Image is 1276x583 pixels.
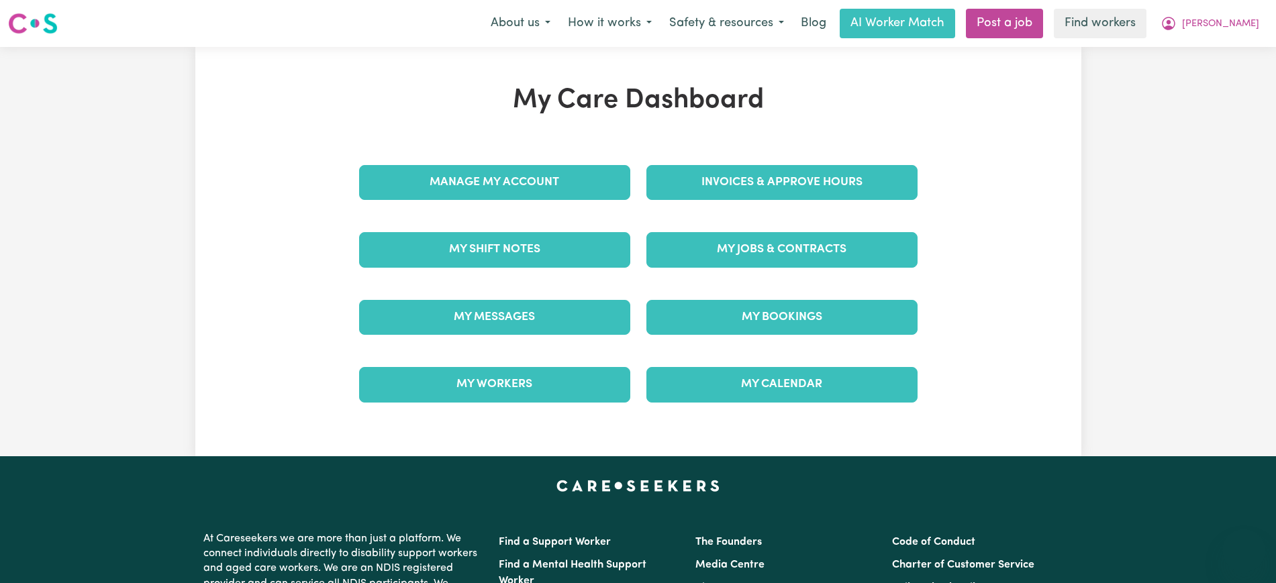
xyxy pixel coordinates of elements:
[646,367,918,402] a: My Calendar
[892,560,1034,570] a: Charter of Customer Service
[499,537,611,547] a: Find a Support Worker
[351,85,926,117] h1: My Care Dashboard
[1054,9,1146,38] a: Find workers
[8,11,58,36] img: Careseekers logo
[8,8,58,39] a: Careseekers logo
[1152,9,1268,38] button: My Account
[646,232,918,267] a: My Jobs & Contracts
[892,537,975,547] a: Code of Conduct
[695,560,765,570] a: Media Centre
[646,300,918,335] a: My Bookings
[660,9,793,38] button: Safety & resources
[793,9,834,38] a: Blog
[695,537,762,547] a: The Founders
[840,9,955,38] a: AI Worker Match
[556,480,720,491] a: Careseekers home page
[359,165,630,200] a: Manage My Account
[359,300,630,335] a: My Messages
[966,9,1043,38] a: Post a job
[646,165,918,200] a: Invoices & Approve Hours
[359,232,630,267] a: My Shift Notes
[1222,529,1265,572] iframe: Button to launch messaging window
[482,9,559,38] button: About us
[359,367,630,402] a: My Workers
[559,9,660,38] button: How it works
[1182,17,1259,32] span: [PERSON_NAME]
